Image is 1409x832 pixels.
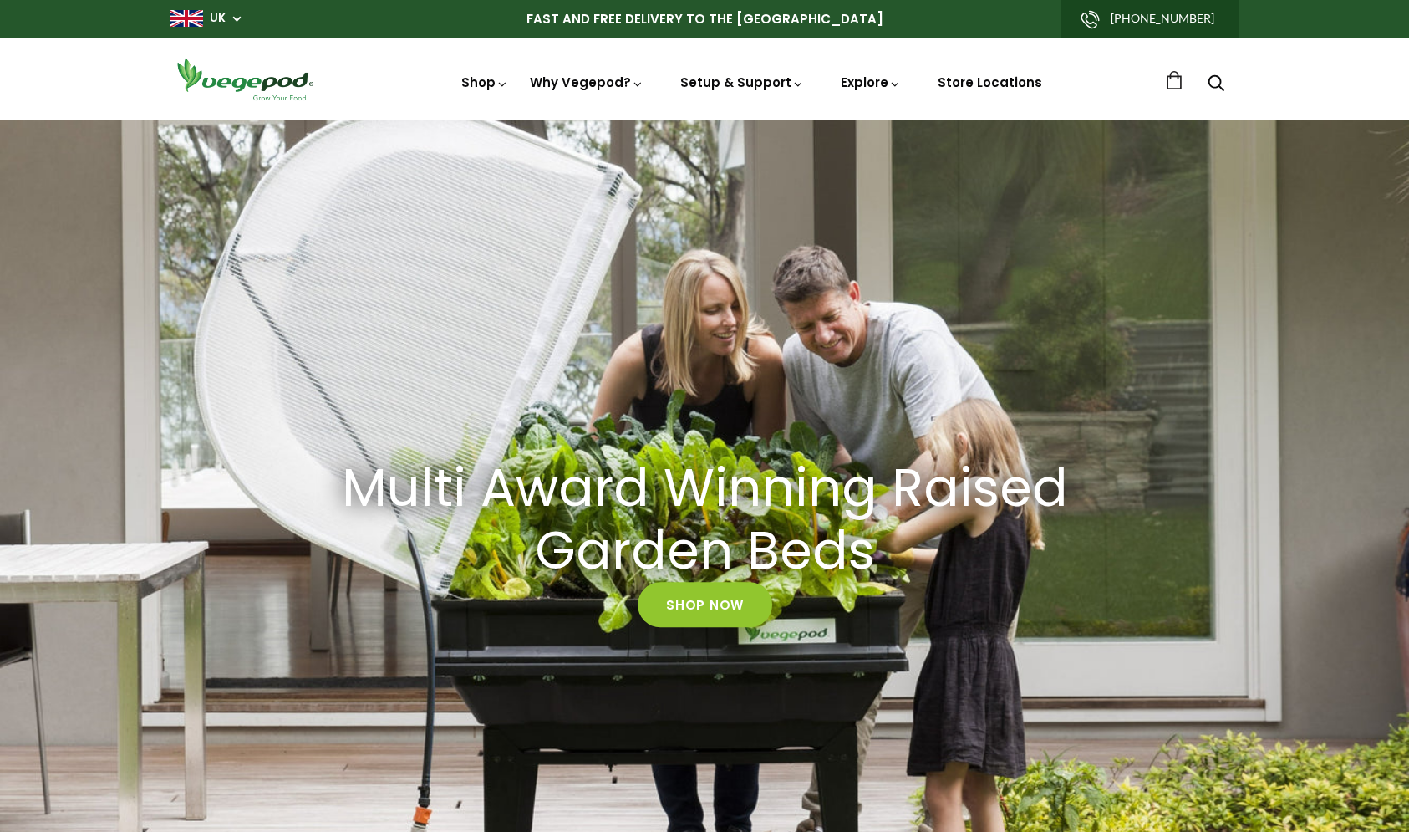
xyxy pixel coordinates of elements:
[938,74,1042,91] a: Store Locations
[308,457,1102,583] a: Multi Award Winning Raised Garden Beds
[638,583,772,628] a: Shop Now
[170,10,203,27] img: gb_large.png
[170,55,320,103] img: Vegepod
[329,457,1081,583] h2: Multi Award Winning Raised Garden Beds
[210,10,226,27] a: UK
[530,74,643,91] a: Why Vegepod?
[841,74,901,91] a: Explore
[680,74,804,91] a: Setup & Support
[1208,76,1224,94] a: Search
[461,74,508,91] a: Shop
